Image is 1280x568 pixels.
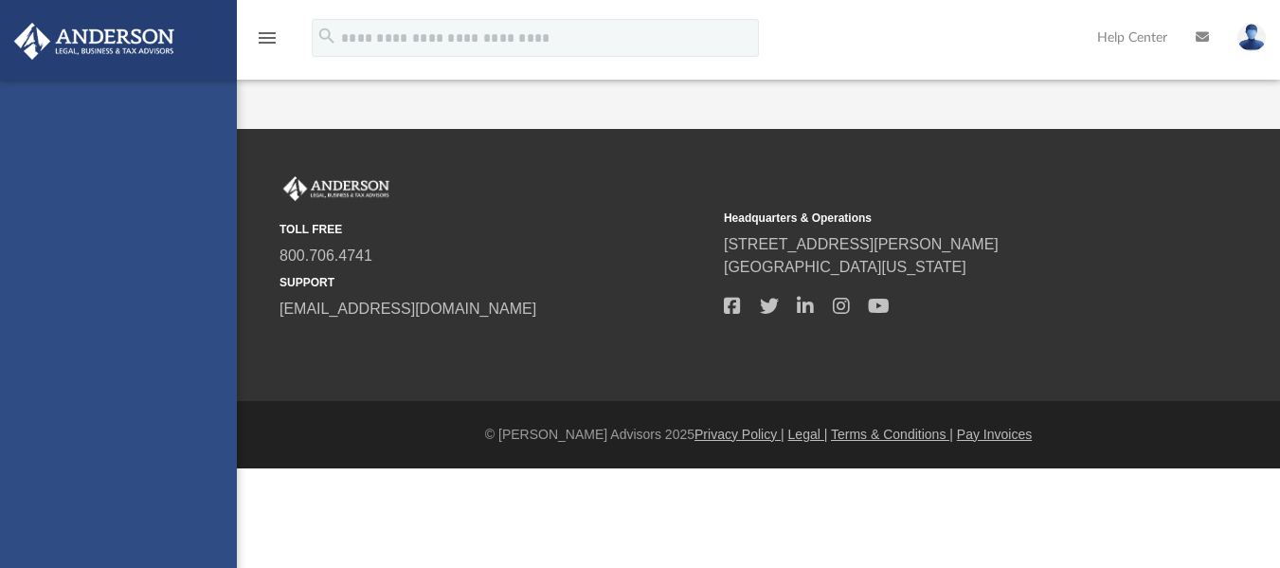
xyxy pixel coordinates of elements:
small: SUPPORT [279,274,711,291]
a: Terms & Conditions | [831,427,953,442]
img: Anderson Advisors Platinum Portal [9,23,180,60]
a: [STREET_ADDRESS][PERSON_NAME] [724,236,999,252]
i: search [316,26,337,46]
a: menu [256,36,279,49]
div: © [PERSON_NAME] Advisors 2025 [237,425,1280,445]
a: [GEOGRAPHIC_DATA][US_STATE] [724,259,966,275]
a: 800.706.4741 [279,247,372,264]
a: Pay Invoices [957,427,1032,442]
small: Headquarters & Operations [724,210,1155,227]
a: [EMAIL_ADDRESS][DOMAIN_NAME] [279,301,536,317]
a: Privacy Policy | [694,427,784,442]
img: User Pic [1237,24,1266,51]
small: TOLL FREE [279,221,711,238]
img: Anderson Advisors Platinum Portal [279,176,393,201]
a: Legal | [788,427,828,442]
i: menu [256,27,279,49]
